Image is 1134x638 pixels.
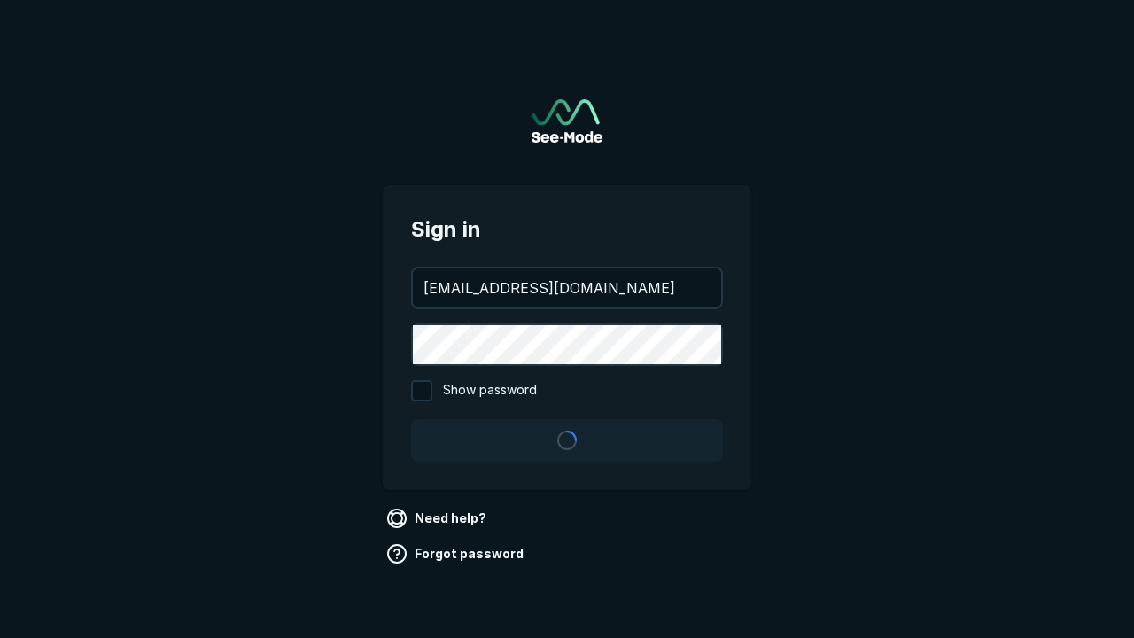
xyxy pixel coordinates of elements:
span: Sign in [411,214,723,245]
input: your@email.com [413,268,721,307]
span: Show password [443,380,537,401]
img: See-Mode Logo [532,99,602,143]
a: Forgot password [383,540,531,568]
a: Go to sign in [532,99,602,143]
a: Need help? [383,504,493,533]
